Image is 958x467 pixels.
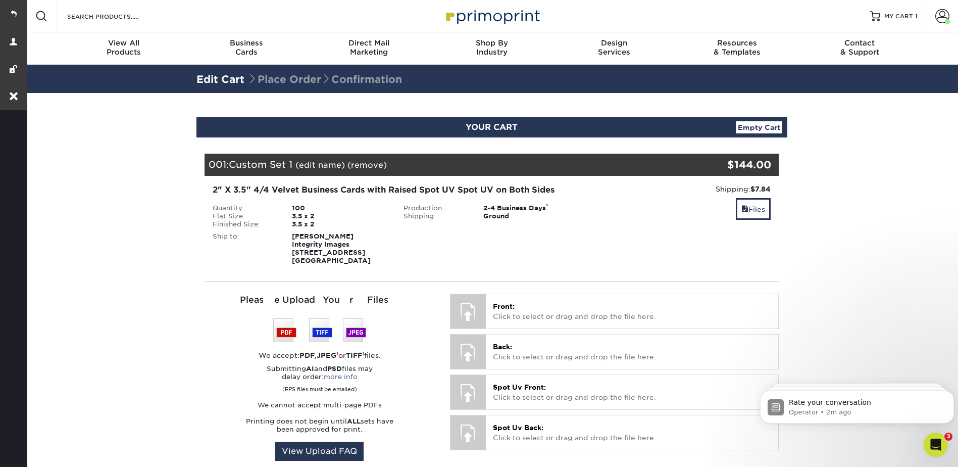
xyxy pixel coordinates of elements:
[347,160,387,170] a: (remove)
[493,342,771,362] p: Click to select or drag and drop the file here.
[229,159,292,170] span: Custom Set 1
[676,32,798,65] a: Resources& Templates
[493,382,771,403] p: Click to select or drag and drop the file here.
[750,185,771,193] strong: $7.84
[63,38,185,48] span: View All
[282,381,357,393] small: (EPS files must be emailed)
[493,302,515,310] span: Front:
[736,121,782,133] a: Empty Cart
[683,157,772,172] div: $144.00
[347,417,361,425] strong: ALL
[430,32,553,65] a: Shop ByIndustry
[63,32,185,65] a: View AllProducts
[798,38,921,57] div: & Support
[308,38,430,57] div: Marketing
[915,13,918,20] span: 1
[324,373,358,381] a: more info
[284,212,396,220] div: 3.5 x 2
[736,198,771,220] a: Files
[205,294,435,307] div: Please Upload Your Files
[493,423,771,443] p: Click to select or drag and drop the file here.
[308,32,430,65] a: Direct MailMarketing
[476,204,587,212] div: 2-4 Business Days
[676,38,798,48] span: Resources
[284,204,396,212] div: 100
[676,38,798,57] div: & Templates
[205,154,683,176] div: 001:
[205,417,435,434] p: Printing does not begin until sets have been approved for print.
[205,401,435,409] p: We cannot accept multi-page PDFs
[430,38,553,48] span: Shop By
[299,351,315,359] strong: PDF
[205,204,285,212] div: Quantity:
[441,5,542,27] img: Primoprint
[306,365,314,372] strong: AI
[3,436,86,463] iframe: Google Customer Reviews
[185,38,308,48] span: Business
[595,184,771,194] div: Shipping:
[205,365,435,393] p: Submitting and files may delay order:
[196,73,244,85] a: Edit Cart
[553,38,676,57] div: Services
[205,212,285,220] div: Flat Size:
[205,350,435,360] div: We accept: , or files.
[493,301,771,322] p: Click to select or drag and drop the file here.
[327,365,342,372] strong: PSD
[798,38,921,48] span: Contact
[756,369,958,440] iframe: Intercom notifications message
[295,160,345,170] a: (edit name)
[884,12,913,21] span: MY CART
[63,38,185,57] div: Products
[362,350,364,356] sup: 1
[308,38,430,48] span: Direct Mail
[944,433,952,441] span: 3
[66,10,165,22] input: SEARCH PRODUCTS.....
[213,184,580,196] div: 2" X 3.5" 4/4 Velvet Business Cards with Raised Spot UV Spot UV on Both Sides
[247,73,402,85] span: Place Order Confirmation
[553,32,676,65] a: DesignServices
[466,122,518,132] span: YOUR CART
[292,232,371,264] strong: [PERSON_NAME] Integrity Images [STREET_ADDRESS] [GEOGRAPHIC_DATA]
[185,38,308,57] div: Cards
[430,38,553,57] div: Industry
[346,351,362,359] strong: TIFF
[185,32,308,65] a: BusinessCards
[493,383,546,391] span: Spot Uv Front:
[493,424,543,432] span: Spot Uv Back:
[205,232,285,265] div: Ship to:
[396,204,476,212] div: Production:
[336,350,338,356] sup: 1
[493,343,512,351] span: Back:
[396,212,476,220] div: Shipping:
[553,38,676,48] span: Design
[924,433,948,457] iframe: Intercom live chat
[284,220,396,228] div: 3.5 x 2
[317,351,336,359] strong: JPEG
[275,442,364,461] a: View Upload FAQ
[741,205,748,213] span: files
[798,32,921,65] a: Contact& Support
[273,318,366,342] img: We accept: PSD, TIFF, or JPEG (JPG)
[205,220,285,228] div: Finished Size:
[476,212,587,220] div: Ground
